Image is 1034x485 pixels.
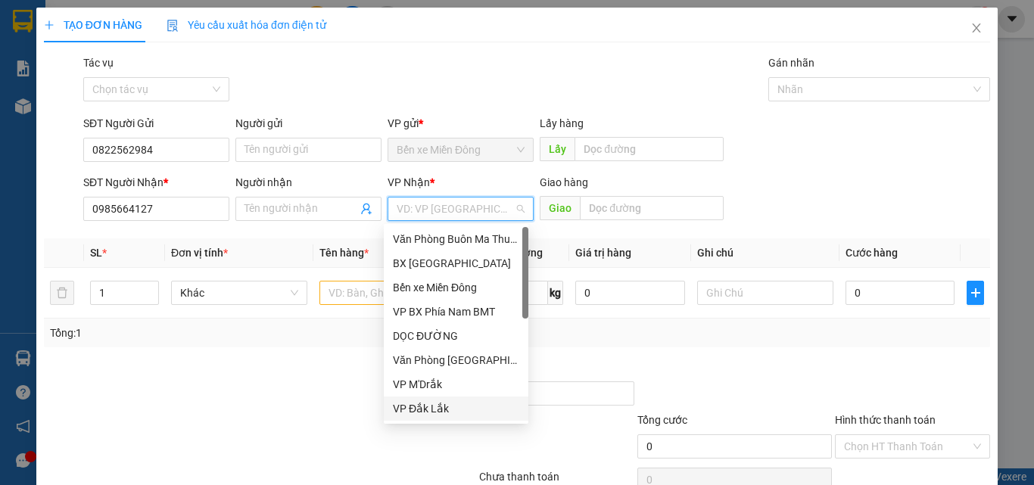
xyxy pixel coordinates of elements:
[384,275,528,300] div: Bến xe Miền Đông
[319,247,369,259] span: Tên hàng
[83,57,114,69] label: Tác vụ
[104,84,115,95] span: environment
[393,231,519,247] div: Văn Phòng Buôn Ma Thuột
[580,196,724,220] input: Dọc đường
[768,57,814,69] label: Gán nhãn
[548,281,563,305] span: kg
[540,137,575,161] span: Lấy
[846,247,898,259] span: Cước hàng
[8,64,104,98] li: VP Bến xe Miền Đông
[637,414,687,426] span: Tổng cước
[235,174,382,191] div: Người nhận
[384,348,528,372] div: Văn Phòng Tân Phú
[384,396,528,421] div: VP Đắk Lắk
[104,64,201,81] li: VP VP Đắk Lắk
[8,101,18,111] span: environment
[691,238,839,268] th: Ghi chú
[393,376,519,393] div: VP M'Drắk
[44,20,55,30] span: plus
[384,227,528,251] div: Văn Phòng Buôn Ma Thuột
[388,176,430,188] span: VP Nhận
[167,20,179,32] img: icon
[8,100,101,162] b: Quán nước dãy 8 - D07, BX Miền Đông 292 Đinh Bộ Lĩnh
[388,115,534,132] div: VP gửi
[967,281,984,305] button: plus
[575,247,631,259] span: Giá trị hàng
[575,137,724,161] input: Dọc đường
[44,19,142,31] span: TẠO ĐƠN HÀNG
[393,400,519,417] div: VP Đắk Lắk
[970,22,983,34] span: close
[167,19,326,31] span: Yêu cầu xuất hóa đơn điện tử
[83,174,229,191] div: SĐT Người Nhận
[393,279,519,296] div: Bến xe Miền Đông
[235,115,382,132] div: Người gửi
[90,247,102,259] span: SL
[50,281,74,305] button: delete
[50,325,400,341] div: Tổng: 1
[384,372,528,396] div: VP M'Drắk
[384,324,528,348] div: DỌC ĐƯỜNG
[393,328,519,344] div: DỌC ĐƯỜNG
[397,138,525,161] span: Bến xe Miền Đông
[180,281,298,304] span: Khác
[955,8,998,50] button: Close
[540,196,580,220] span: Giao
[393,352,519,368] div: Văn Phòng [GEOGRAPHIC_DATA]
[697,281,833,305] input: Ghi Chú
[393,255,519,272] div: BX [GEOGRAPHIC_DATA]
[393,303,519,320] div: VP BX Phía Nam BMT
[171,247,228,259] span: Đơn vị tính
[384,300,528,324] div: VP BX Phía Nam BMT
[575,281,684,305] input: 0
[83,115,229,132] div: SĐT Người Gửi
[384,251,528,275] div: BX Tây Ninh
[540,117,584,129] span: Lấy hàng
[8,8,220,36] li: Quý Thảo
[540,176,588,188] span: Giao hàng
[360,203,372,215] span: user-add
[967,287,983,299] span: plus
[835,414,936,426] label: Hình thức thanh toán
[319,281,456,305] input: VD: Bàn, Ghế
